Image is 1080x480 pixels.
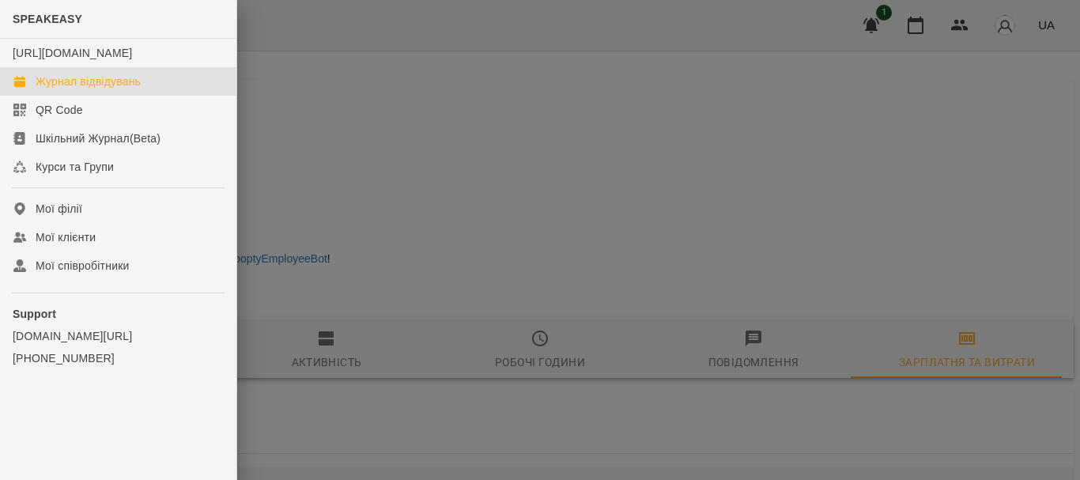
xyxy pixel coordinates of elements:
[36,159,114,175] div: Курси та Групи
[13,47,132,59] a: [URL][DOMAIN_NAME]
[13,13,82,25] span: SPEAKEASY
[13,350,224,366] a: [PHONE_NUMBER]
[36,258,130,274] div: Мої співробітники
[36,74,141,89] div: Журнал відвідувань
[13,328,224,344] a: [DOMAIN_NAME][URL]
[36,102,83,118] div: QR Code
[13,306,224,322] p: Support
[36,130,160,146] div: Шкільний Журнал(Beta)
[36,229,96,245] div: Мої клієнти
[36,201,82,217] div: Мої філії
